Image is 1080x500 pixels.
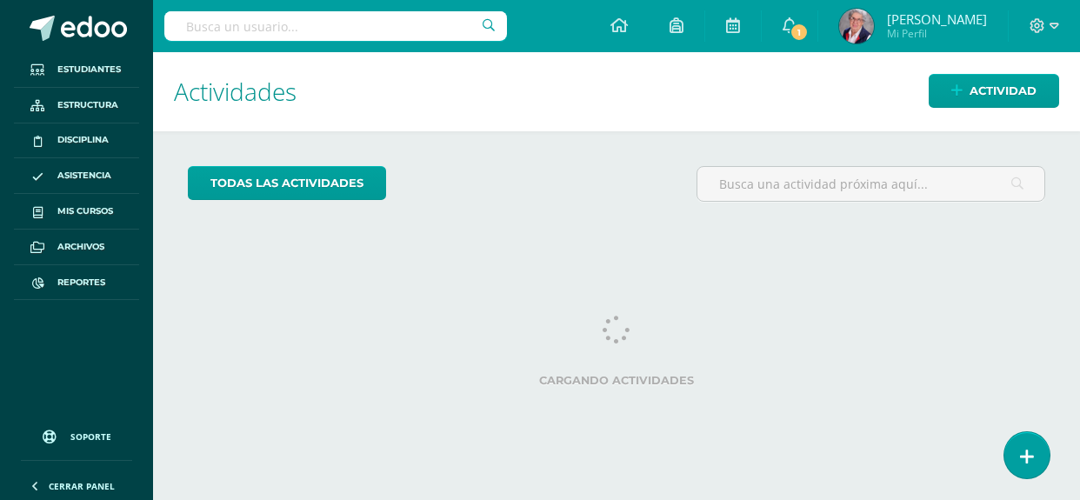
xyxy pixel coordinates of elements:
[174,52,1059,131] h1: Actividades
[970,75,1037,107] span: Actividad
[14,194,139,230] a: Mis cursos
[14,158,139,194] a: Asistencia
[57,204,113,218] span: Mis cursos
[188,166,386,200] a: todas las Actividades
[839,9,874,43] img: cb4066c05fad8c9475a4354f73f48469.png
[929,74,1059,108] a: Actividad
[57,169,111,183] span: Asistencia
[14,230,139,265] a: Archivos
[164,11,507,41] input: Busca un usuario...
[21,413,132,456] a: Soporte
[57,240,104,254] span: Archivos
[57,133,109,147] span: Disciplina
[57,276,105,290] span: Reportes
[70,430,111,443] span: Soporte
[57,63,121,77] span: Estudiantes
[697,167,1045,201] input: Busca una actividad próxima aquí...
[14,52,139,88] a: Estudiantes
[57,98,118,112] span: Estructura
[14,88,139,123] a: Estructura
[887,10,987,28] span: [PERSON_NAME]
[188,374,1045,387] label: Cargando actividades
[14,265,139,301] a: Reportes
[49,480,115,492] span: Cerrar panel
[887,26,987,41] span: Mi Perfil
[790,23,809,42] span: 1
[14,123,139,159] a: Disciplina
